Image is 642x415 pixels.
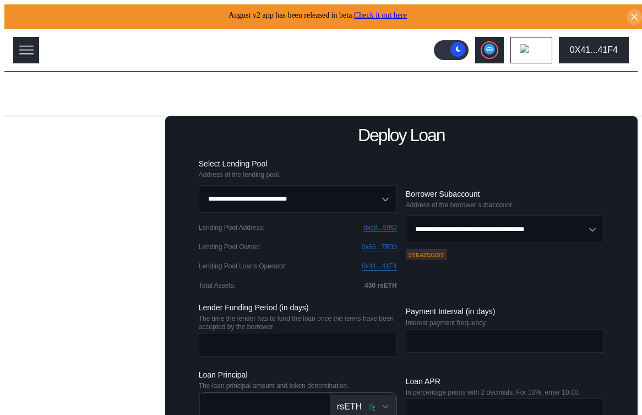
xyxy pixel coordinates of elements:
div: Set Loan Fees [26,295,146,308]
div: Address of the lending pool. [199,171,397,179]
div: Lending Pool Owner : [199,243,260,251]
a: 0x66...7B0b [362,243,397,251]
button: 0X41...41F4 [559,37,629,63]
img: kelprseth_32.png [366,402,376,412]
div: Select Lending Pool [199,159,397,169]
div: Loan APR [406,376,604,386]
div: Interest payment frequency. [406,319,604,327]
div: Lending Pools [19,130,75,140]
a: Check it out here [354,11,407,19]
div: Accept Loan Principal [26,180,146,193]
button: chain logo [510,37,552,63]
div: Address of the borrower subaccount. [406,201,604,209]
button: Open menu [406,215,604,243]
div: Total Assets : [199,282,236,289]
div: Subaccounts [19,348,70,358]
div: Borrower Subaccount [406,189,604,199]
img: svg+xml,%3c [371,405,378,412]
div: Payment Interval (in days) [406,306,604,316]
div: Admin Page [13,84,98,104]
div: Update Processing Hour and Issuance Limits [26,224,146,247]
div: Loan Principal [199,370,397,380]
div: rsETH [337,402,362,412]
div: Change Loan APR [26,278,146,291]
div: Withdraw to Lender [15,381,162,396]
img: chain logo [520,44,532,56]
div: Deploy Loan [26,145,146,159]
div: Pause Deposits and Withdrawals [26,251,146,274]
button: Open menu [199,185,397,213]
div: Lender Funding Period (in days) [199,303,397,312]
div: The time the lender has to fund the loan once the terms have been accepted by the borrower. [199,315,397,331]
div: Deploy Loan [358,125,445,145]
div: In percentage points with 2 decimals. For 10%, enter 10.00. [406,389,604,396]
div: Lending Pool Loans Operator : [199,262,287,270]
div: Fund Loan [26,163,146,176]
div: 430 rsETH [364,282,397,289]
div: Set Withdrawal [15,399,162,414]
div: Loans [19,366,43,376]
div: 0X41...41F4 [570,45,618,55]
div: Set Loans Deployer and Operator [26,197,146,220]
div: The loan principal amount and token denomination. [199,382,397,390]
a: 0x41...41F4 [362,262,396,271]
div: Call Loan [26,312,146,325]
div: Lending Pool Address : [199,224,265,231]
a: 0xc8...59fD [363,224,397,232]
div: STRATEGIST [406,249,447,259]
span: August v2 app has been released in beta. [228,11,407,19]
div: Liquidate Loan [26,329,146,342]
